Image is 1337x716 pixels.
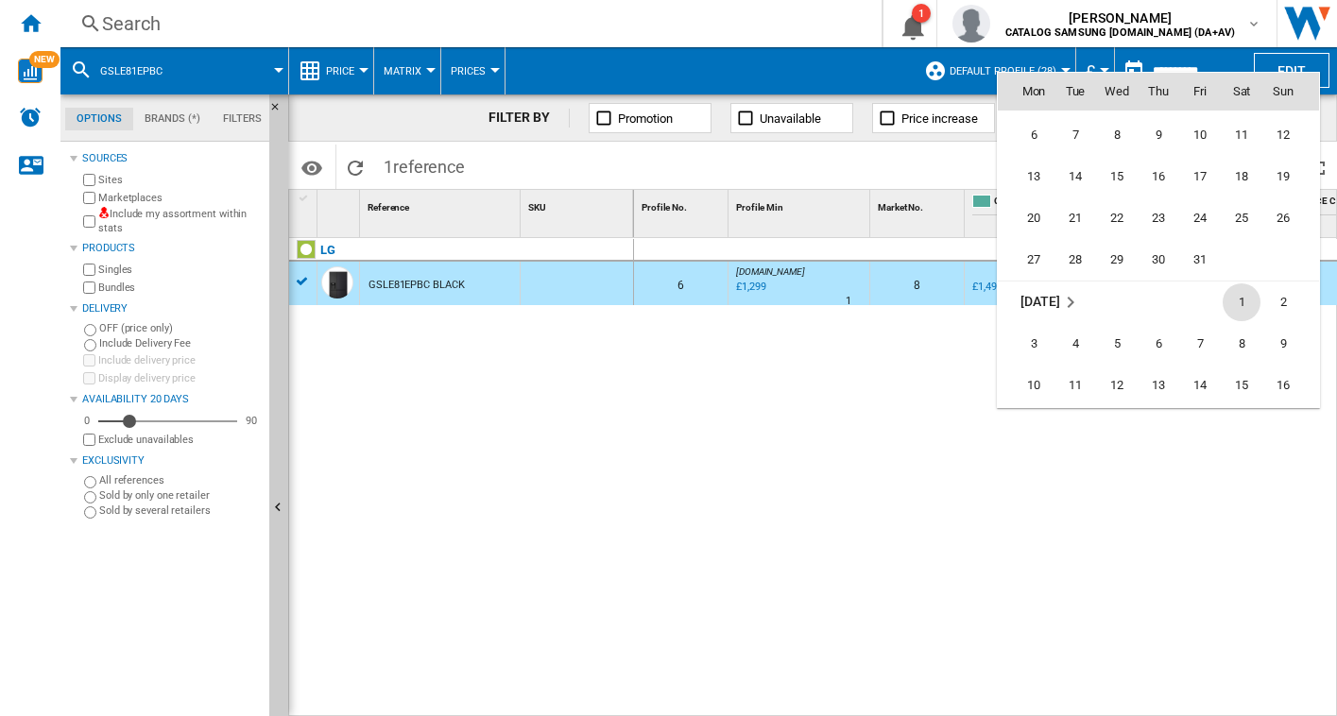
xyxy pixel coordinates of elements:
[998,323,1319,365] tr: Week 2
[1179,323,1221,365] td: Friday February 7 2025
[1096,239,1138,281] td: Wednesday January 29 2025
[1262,365,1319,406] td: Sunday February 16 2025
[1015,241,1053,279] span: 27
[1223,199,1260,237] span: 25
[998,114,1054,156] td: Monday January 6 2025
[1179,365,1221,406] td: Friday February 14 2025
[1054,323,1096,365] td: Tuesday February 4 2025
[1140,367,1177,404] span: 13
[1138,156,1179,197] td: Thursday January 16 2025
[998,197,1319,239] tr: Week 4
[1096,197,1138,239] td: Wednesday January 22 2025
[1138,197,1179,239] td: Thursday January 23 2025
[1262,281,1319,324] td: Sunday February 2 2025
[998,197,1054,239] td: Monday January 20 2025
[1140,241,1177,279] span: 30
[1096,114,1138,156] td: Wednesday January 8 2025
[998,114,1319,156] tr: Week 2
[1138,73,1179,111] th: Thu
[1179,239,1221,281] td: Friday January 31 2025
[1054,365,1096,406] td: Tuesday February 11 2025
[1015,367,1053,404] span: 10
[1140,158,1177,196] span: 16
[1264,116,1302,154] span: 12
[1262,114,1319,156] td: Sunday January 12 2025
[1015,116,1053,154] span: 6
[998,156,1319,197] tr: Week 3
[1262,323,1319,365] td: Sunday February 9 2025
[998,239,1054,281] td: Monday January 27 2025
[1054,73,1096,111] th: Tue
[1138,365,1179,406] td: Thursday February 13 2025
[1140,116,1177,154] span: 9
[1138,114,1179,156] td: Thursday January 9 2025
[1181,158,1219,196] span: 17
[1098,158,1136,196] span: 15
[1179,156,1221,197] td: Friday January 17 2025
[1221,197,1262,239] td: Saturday January 25 2025
[1098,199,1136,237] span: 22
[998,365,1054,406] td: Monday February 10 2025
[998,281,1138,324] td: February 2025
[1181,325,1219,363] span: 7
[1223,283,1260,321] span: 1
[1054,197,1096,239] td: Tuesday January 21 2025
[1223,367,1260,404] span: 15
[1138,323,1179,365] td: Thursday February 6 2025
[1181,367,1219,404] span: 14
[1223,116,1260,154] span: 11
[1262,197,1319,239] td: Sunday January 26 2025
[1056,158,1094,196] span: 14
[998,156,1054,197] td: Monday January 13 2025
[1056,199,1094,237] span: 21
[1140,199,1177,237] span: 23
[1098,325,1136,363] span: 5
[1056,116,1094,154] span: 7
[1056,241,1094,279] span: 28
[1056,325,1094,363] span: 4
[1054,239,1096,281] td: Tuesday January 28 2025
[1264,158,1302,196] span: 19
[1054,114,1096,156] td: Tuesday January 7 2025
[1098,241,1136,279] span: 29
[1181,199,1219,237] span: 24
[1098,367,1136,404] span: 12
[1221,114,1262,156] td: Saturday January 11 2025
[1015,158,1053,196] span: 13
[1015,325,1053,363] span: 3
[1179,197,1221,239] td: Friday January 24 2025
[1096,156,1138,197] td: Wednesday January 15 2025
[1056,367,1094,404] span: 11
[1221,73,1262,111] th: Sat
[998,323,1054,365] td: Monday February 3 2025
[1138,239,1179,281] td: Thursday January 30 2025
[1223,325,1260,363] span: 8
[1054,156,1096,197] td: Tuesday January 14 2025
[1221,323,1262,365] td: Saturday February 8 2025
[1096,323,1138,365] td: Wednesday February 5 2025
[1179,73,1221,111] th: Fri
[1098,116,1136,154] span: 8
[1262,73,1319,111] th: Sun
[998,73,1319,406] md-calendar: Calendar
[1096,73,1138,111] th: Wed
[1264,325,1302,363] span: 9
[1015,199,1053,237] span: 20
[1020,295,1059,310] span: [DATE]
[998,365,1319,406] tr: Week 3
[1264,367,1302,404] span: 16
[1221,365,1262,406] td: Saturday February 15 2025
[1140,325,1177,363] span: 6
[1179,114,1221,156] td: Friday January 10 2025
[1221,281,1262,324] td: Saturday February 1 2025
[998,73,1054,111] th: Mon
[998,239,1319,281] tr: Week 5
[1264,199,1302,237] span: 26
[1096,365,1138,406] td: Wednesday February 12 2025
[998,281,1319,324] tr: Week 1
[1223,158,1260,196] span: 18
[1181,116,1219,154] span: 10
[1262,156,1319,197] td: Sunday January 19 2025
[1181,241,1219,279] span: 31
[1264,283,1302,321] span: 2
